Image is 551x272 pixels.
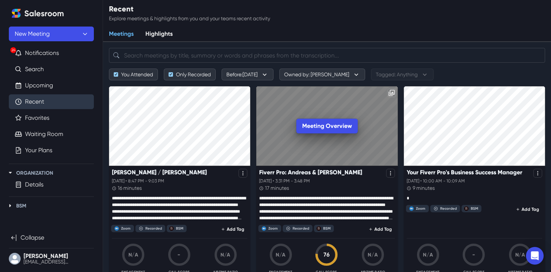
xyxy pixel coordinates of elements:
[526,247,544,265] div: Open Intercom Messenger
[109,69,158,80] button: You Attended
[472,251,476,258] span: -
[315,251,338,259] div: 76
[25,180,43,189] a: Details
[9,46,94,60] button: 24Notifications
[16,169,53,177] p: Organization
[109,15,270,22] p: Explore meetings & highlights from you and your teams recent activity
[259,178,395,184] p: [DATE] • 3:31 PM - 3:48 PM
[25,97,44,106] a: Recent
[239,169,247,178] button: Options
[222,69,273,80] button: Before:[DATE]
[259,169,362,176] p: Fiverr Pro: Andreas & [PERSON_NAME]
[416,206,425,211] div: Zoom
[440,206,457,211] div: Recorded
[371,69,434,80] button: Tagged: Anything
[109,48,545,63] input: Search meetings by title, summary or words and phrases from the transcription...
[25,65,44,74] a: Search
[513,205,542,214] button: Add Tag
[128,252,138,258] span: N/A
[16,202,26,210] p: BSM
[121,226,131,231] div: Zoom
[25,81,53,90] a: Upcoming
[293,226,309,231] div: Recorded
[423,252,433,258] span: N/A
[220,252,230,258] span: N/A
[318,227,320,230] div: BSM
[177,251,181,258] span: -
[25,130,63,139] a: Waiting Room
[9,251,94,266] button: User menu
[25,114,49,122] a: Favorites
[387,88,396,97] button: Options
[533,169,542,178] button: Options
[368,252,378,258] span: N/A
[25,146,52,155] a: Your Plans
[268,226,278,231] div: Zoom
[118,184,142,192] p: 16 minutes
[170,227,173,230] div: BSM
[9,230,94,245] button: Collapse
[21,233,44,242] p: Collapse
[164,69,216,80] button: Only Recorded
[103,27,139,42] a: Meetings
[9,27,94,41] button: New Meeting
[6,201,15,210] button: Toggle BSM
[6,168,15,177] button: Toggle Organization
[323,226,331,231] div: BSM
[24,9,64,18] h2: Salesroom
[296,119,358,133] a: Meeting Overview
[515,252,525,258] span: N/A
[413,184,435,192] p: 9 minutes
[276,252,286,258] span: N/A
[471,206,478,211] div: BSM
[465,207,467,210] div: BSM
[219,225,247,234] button: Add Tag
[366,225,395,234] button: Add Tag
[112,169,207,176] p: [PERSON_NAME] / [PERSON_NAME]
[407,169,522,176] p: Your Fiverr Pro's Business Success Manager
[112,178,247,184] p: [DATE] • 8:47 PM - 9:03 PM
[9,6,24,21] a: Home
[386,169,395,178] button: Options
[279,69,365,80] button: Owned by: [PERSON_NAME]
[139,27,179,42] a: Highlights
[265,184,289,192] p: 17 minutes
[176,226,183,231] div: BSM
[407,178,542,184] p: [DATE] • 10:00 AM - 10:09 AM
[145,226,162,231] div: Recorded
[109,4,270,13] h2: Recent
